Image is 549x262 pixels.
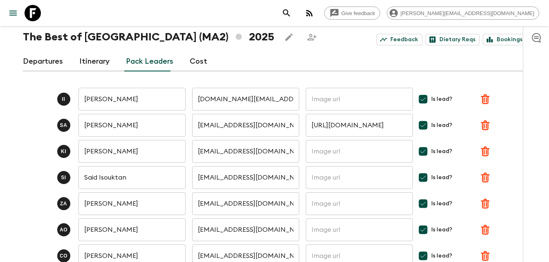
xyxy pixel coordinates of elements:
input: Image url [306,166,413,189]
input: Pack leader's full name [78,166,186,189]
input: Image url [306,114,413,137]
a: Bookings [483,34,527,45]
h1: The Best of [GEOGRAPHIC_DATA] (MA2) 2025 [23,29,274,45]
p: S I [61,174,66,181]
input: Image url [306,218,413,241]
p: C O [60,253,67,259]
p: S A [60,122,67,129]
p: I I [62,96,65,102]
input: Pack leader's full name [78,88,186,111]
a: Itinerary [79,52,110,71]
a: Dietary Reqs [426,34,480,45]
p: K I [61,148,66,155]
input: Image url [306,140,413,163]
input: Image url [306,192,413,215]
span: Give feedback [337,10,380,16]
input: Pack leader's email address [192,140,299,163]
p: A O [60,226,67,233]
span: Is lead? [431,173,452,182]
span: Is lead? [431,226,452,234]
a: Give feedback [324,7,380,20]
span: Is lead? [431,200,452,208]
p: Z A [60,200,67,207]
a: Feedback [376,34,422,45]
input: Pack leader's full name [78,114,186,137]
span: Is lead? [431,147,452,155]
input: Pack leader's email address [192,166,299,189]
span: [PERSON_NAME][EMAIL_ADDRESS][DOMAIN_NAME] [396,10,539,16]
input: Pack leader's email address [192,88,299,111]
input: Pack leader's email address [192,192,299,215]
button: search adventures [278,5,295,21]
a: Pack Leaders [126,52,173,71]
span: Is lead? [431,121,452,129]
div: [PERSON_NAME][EMAIL_ADDRESS][DOMAIN_NAME] [387,7,539,20]
a: Cost [190,52,207,71]
span: Is lead? [431,252,452,260]
input: Pack leader's full name [78,140,186,163]
span: Share this itinerary [304,29,320,45]
input: Pack leader's email address [192,218,299,241]
a: Departures [23,52,63,71]
input: Image url [306,88,413,111]
button: Edit this itinerary [281,29,297,45]
input: Pack leader's email address [192,114,299,137]
input: Pack leader's full name [78,192,186,215]
button: menu [5,5,21,21]
span: Is lead? [431,95,452,103]
input: Pack leader's full name [78,218,186,241]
